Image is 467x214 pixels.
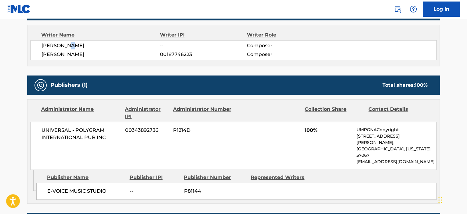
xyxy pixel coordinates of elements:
p: [STREET_ADDRESS][PERSON_NAME], [357,133,436,146]
span: -- [160,42,247,49]
span: 100 % [415,82,428,88]
span: 00187746223 [160,51,247,58]
span: 100% [305,127,352,134]
p: [GEOGRAPHIC_DATA], [US_STATE] 37067 [357,146,436,159]
img: Publishers [37,82,44,89]
div: Administrator Number [173,106,232,120]
div: Writer Name [41,31,160,39]
span: P81144 [184,188,246,195]
div: Publisher IPI [129,174,179,181]
iframe: Chat Widget [436,185,467,214]
span: P1214D [173,127,232,134]
div: Publisher Number [184,174,246,181]
span: UNIVERSAL - POLYGRAM INTERNATIONAL PUB INC [42,127,121,141]
img: MLC Logo [7,5,31,13]
span: E-VOICE MUSIC STUDIO [47,188,125,195]
span: Composer [247,51,326,58]
div: Drag [438,191,442,209]
span: [PERSON_NAME] [42,51,160,58]
div: Writer Role [247,31,326,39]
p: UMPGNACopyright [357,127,436,133]
div: Total shares: [382,82,428,89]
span: Composer [247,42,326,49]
div: Administrator IPI [125,106,168,120]
div: Writer IPI [160,31,247,39]
a: Public Search [391,3,404,15]
img: search [394,5,401,13]
div: Administrator Name [41,106,120,120]
div: Represented Writers [251,174,313,181]
div: Publisher Name [47,174,125,181]
span: [PERSON_NAME] [42,42,160,49]
div: Contact Details [368,106,428,120]
span: 00343892736 [125,127,168,134]
a: Log In [423,2,460,17]
h5: Publishers (1) [50,82,88,89]
img: help [410,5,417,13]
div: Collection Share [305,106,364,120]
span: -- [130,188,179,195]
p: [EMAIL_ADDRESS][DOMAIN_NAME] [357,159,436,165]
div: Help [407,3,419,15]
